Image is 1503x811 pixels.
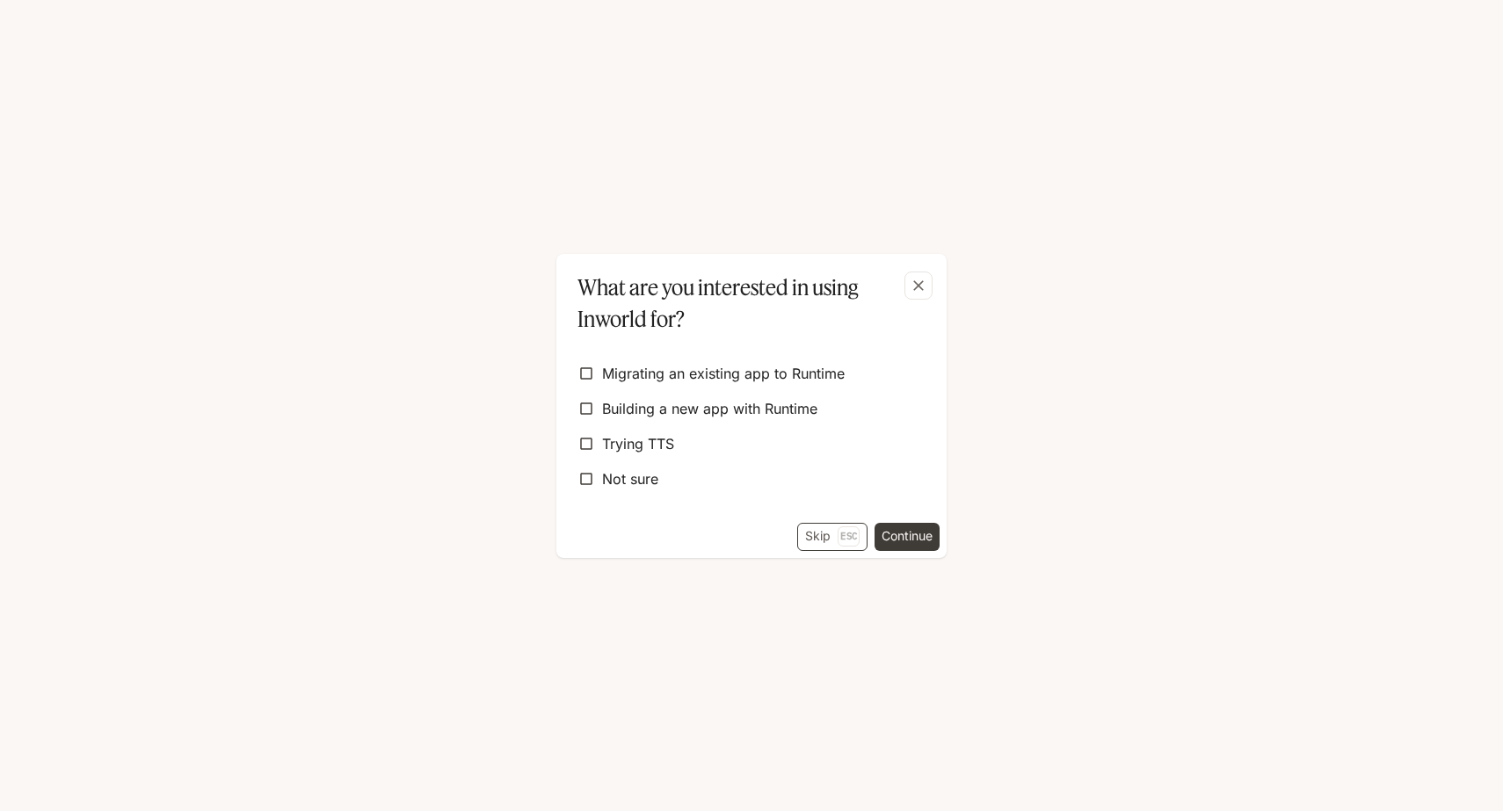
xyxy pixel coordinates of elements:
button: Continue [875,523,940,551]
span: Migrating an existing app to Runtime [602,363,845,384]
button: SkipEsc [797,523,868,551]
span: Trying TTS [602,433,674,454]
p: Esc [838,526,860,546]
span: Not sure [602,468,658,489]
p: What are you interested in using Inworld for? [577,272,918,335]
span: Building a new app with Runtime [602,398,817,419]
